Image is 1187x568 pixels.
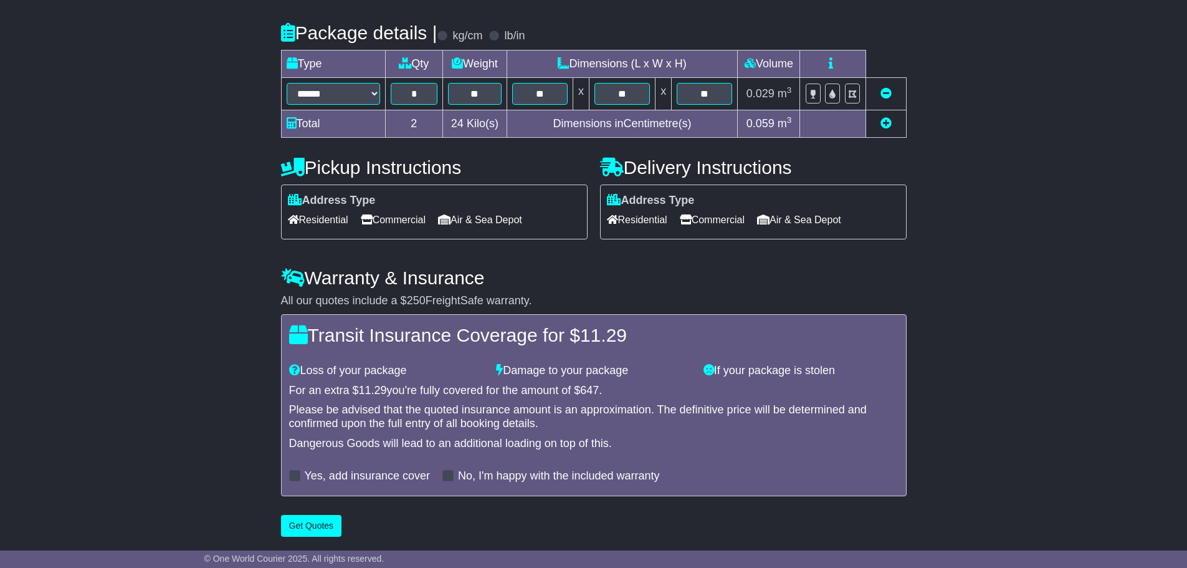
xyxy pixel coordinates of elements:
[880,117,892,130] a: Add new item
[655,77,672,110] td: x
[443,50,507,77] td: Weight
[573,77,589,110] td: x
[778,87,792,100] span: m
[607,210,667,229] span: Residential
[281,22,437,43] h4: Package details |
[289,325,899,345] h4: Transit Insurance Coverage for $
[281,157,588,178] h4: Pickup Instructions
[281,294,907,308] div: All our quotes include a $ FreightSafe warranty.
[787,115,792,125] sup: 3
[580,325,627,345] span: 11.29
[746,117,775,130] span: 0.059
[600,157,907,178] h4: Delivery Instructions
[746,87,775,100] span: 0.029
[204,554,384,564] span: © One World Courier 2025. All rights reserved.
[580,384,599,397] span: 647
[443,110,507,137] td: Kilo(s)
[490,364,697,378] div: Damage to your package
[288,194,376,208] label: Address Type
[281,110,385,137] td: Total
[361,210,426,229] span: Commercial
[281,50,385,77] td: Type
[438,210,522,229] span: Air & Sea Depot
[281,267,907,288] h4: Warranty & Insurance
[738,50,800,77] td: Volume
[288,210,348,229] span: Residential
[289,437,899,451] div: Dangerous Goods will lead to an additional loading on top of this.
[283,364,490,378] div: Loss of your package
[305,469,430,483] label: Yes, add insurance cover
[680,210,745,229] span: Commercial
[451,117,464,130] span: 24
[452,29,482,43] label: kg/cm
[289,403,899,430] div: Please be advised that the quoted insurance amount is an approximation. The definitive price will...
[787,85,792,95] sup: 3
[281,515,342,537] button: Get Quotes
[757,210,841,229] span: Air & Sea Depot
[504,29,525,43] label: lb/in
[385,50,443,77] td: Qty
[507,110,738,137] td: Dimensions in Centimetre(s)
[385,110,443,137] td: 2
[458,469,660,483] label: No, I'm happy with the included warranty
[407,294,426,307] span: 250
[289,384,899,398] div: For an extra $ you're fully covered for the amount of $ .
[880,87,892,100] a: Remove this item
[507,50,738,77] td: Dimensions (L x W x H)
[607,194,695,208] label: Address Type
[359,384,387,397] span: 11.29
[697,364,905,378] div: If your package is stolen
[778,117,792,130] span: m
